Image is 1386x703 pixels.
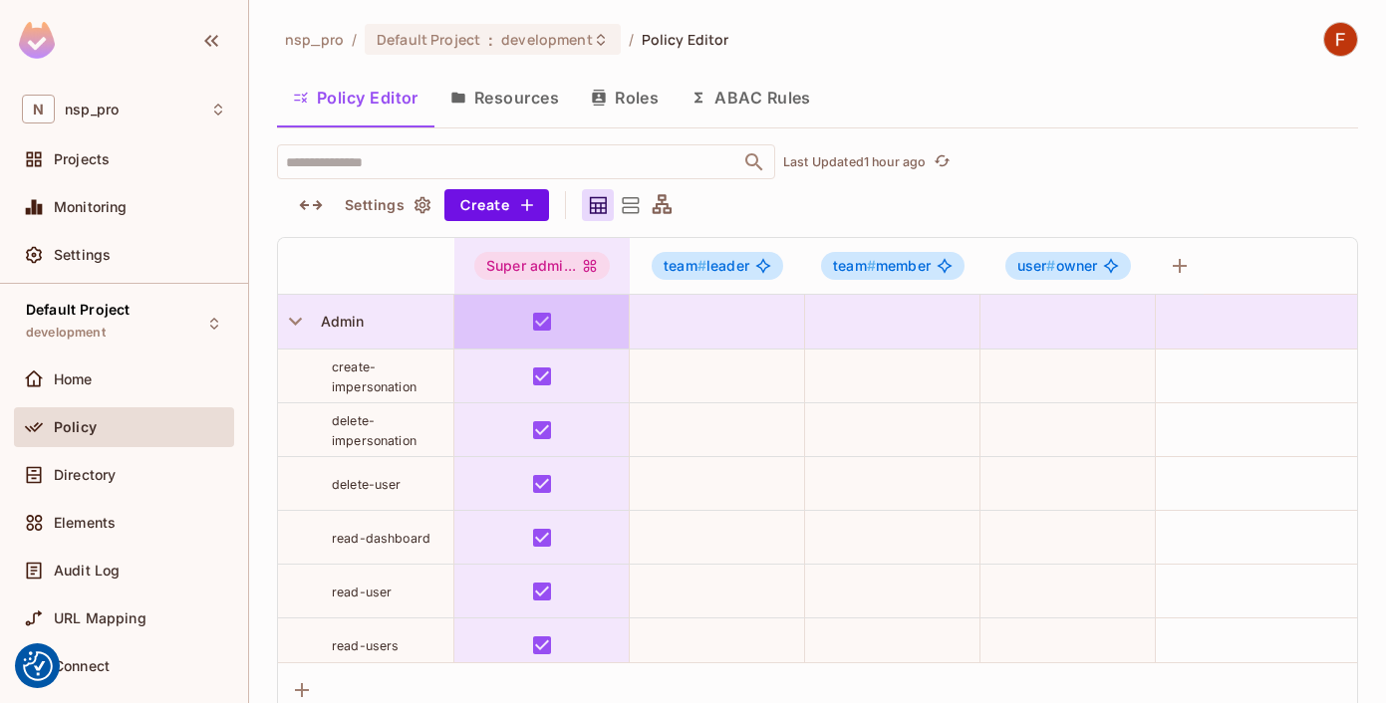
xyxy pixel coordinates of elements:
[332,638,400,653] span: read-users
[434,73,575,122] button: Resources
[1324,23,1357,56] img: Felipe Kharaba
[54,658,110,674] span: Connect
[474,252,610,280] span: Super admin
[642,30,729,49] span: Policy Editor
[54,467,116,483] span: Directory
[444,189,549,221] button: Create
[23,651,53,681] img: Revisit consent button
[54,247,111,263] span: Settings
[54,610,146,626] span: URL Mapping
[833,257,876,274] span: team
[54,515,116,531] span: Elements
[277,73,434,122] button: Policy Editor
[332,585,392,599] span: read-user
[1046,257,1055,274] span: #
[1017,257,1056,274] span: user
[22,95,55,123] span: N
[501,30,592,49] span: development
[65,102,119,117] span: Workspace: nsp_pro
[575,73,675,122] button: Roles
[833,258,931,274] span: member
[487,32,494,48] span: :
[54,419,97,435] span: Policy
[930,150,954,174] button: refresh
[332,531,430,546] span: read-dashboard
[19,22,55,59] img: SReyMgAAAABJRU5ErkJggg==
[54,563,120,579] span: Audit Log
[926,150,954,174] span: Click to refresh data
[664,257,706,274] span: team
[313,313,365,330] span: Admin
[337,189,436,221] button: Settings
[629,30,634,49] li: /
[867,257,876,274] span: #
[332,477,402,492] span: delete-user
[26,302,130,318] span: Default Project
[23,651,53,681] button: Consent Preferences
[1017,258,1098,274] span: owner
[934,152,951,172] span: refresh
[783,154,926,170] p: Last Updated 1 hour ago
[474,252,610,280] div: Super admi...
[740,148,768,176] button: Open
[26,325,106,341] span: development
[697,257,706,274] span: #
[332,359,416,394] span: create-impersonation
[664,258,749,274] span: leader
[54,199,128,215] span: Monitoring
[285,30,344,49] span: the active workspace
[54,371,93,387] span: Home
[332,413,416,448] span: delete-impersonation
[54,151,110,167] span: Projects
[675,73,827,122] button: ABAC Rules
[377,30,480,49] span: Default Project
[352,30,357,49] li: /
